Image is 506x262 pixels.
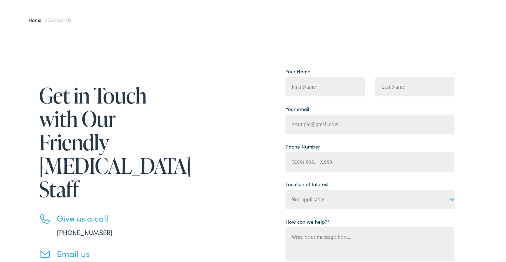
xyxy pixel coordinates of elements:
input: (XXX) XXX - XXXX [285,151,455,170]
input: First Name [285,76,365,95]
label: Phone Number [285,141,320,149]
input: Last Name [375,76,455,95]
label: Your Name [285,66,310,74]
h3: Give us a call [57,212,185,222]
label: How can we help? [285,217,330,224]
label: Your email [285,104,309,111]
span: / [28,15,71,22]
span: Contact Us [48,15,71,22]
input: example@gmail.com [285,113,455,133]
h1: Get in Touch with Our Friendly [MEDICAL_DATA] Staff [39,82,185,199]
h3: Email us [57,247,185,257]
a: [PHONE_NUMBER] [57,227,113,235]
a: Home [28,15,45,22]
label: Location of Interest [285,179,328,186]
